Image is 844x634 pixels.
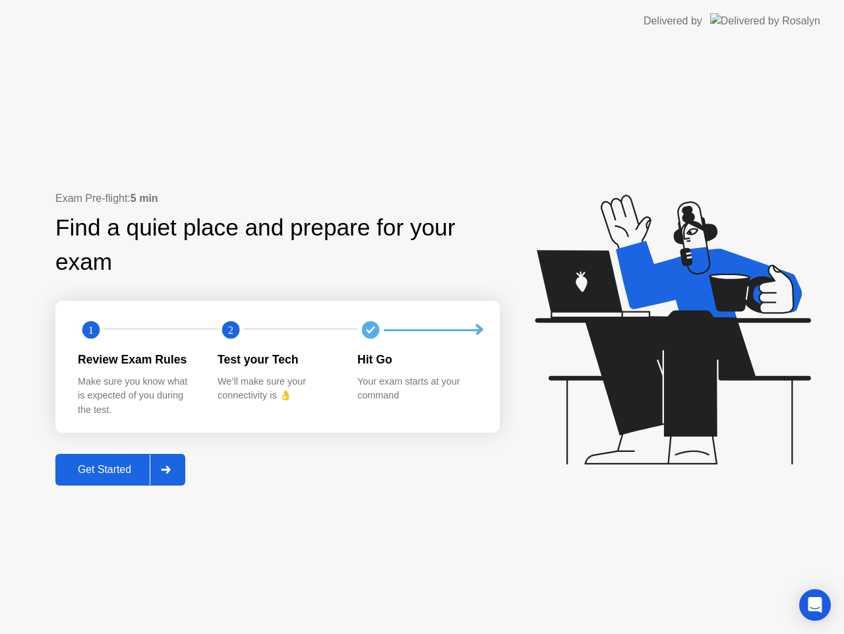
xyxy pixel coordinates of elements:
[78,351,196,368] div: Review Exam Rules
[644,13,702,29] div: Delivered by
[55,191,500,206] div: Exam Pre-flight:
[55,210,500,280] div: Find a quiet place and prepare for your exam
[218,351,336,368] div: Test your Tech
[88,324,94,336] text: 1
[228,324,233,336] text: 2
[218,375,336,403] div: We’ll make sure your connectivity is 👌
[59,464,150,476] div: Get Started
[357,351,476,368] div: Hit Go
[55,454,185,486] button: Get Started
[78,375,196,418] div: Make sure you know what is expected of you during the test.
[799,589,831,621] div: Open Intercom Messenger
[357,375,476,403] div: Your exam starts at your command
[710,13,820,28] img: Delivered by Rosalyn
[131,193,158,204] b: 5 min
